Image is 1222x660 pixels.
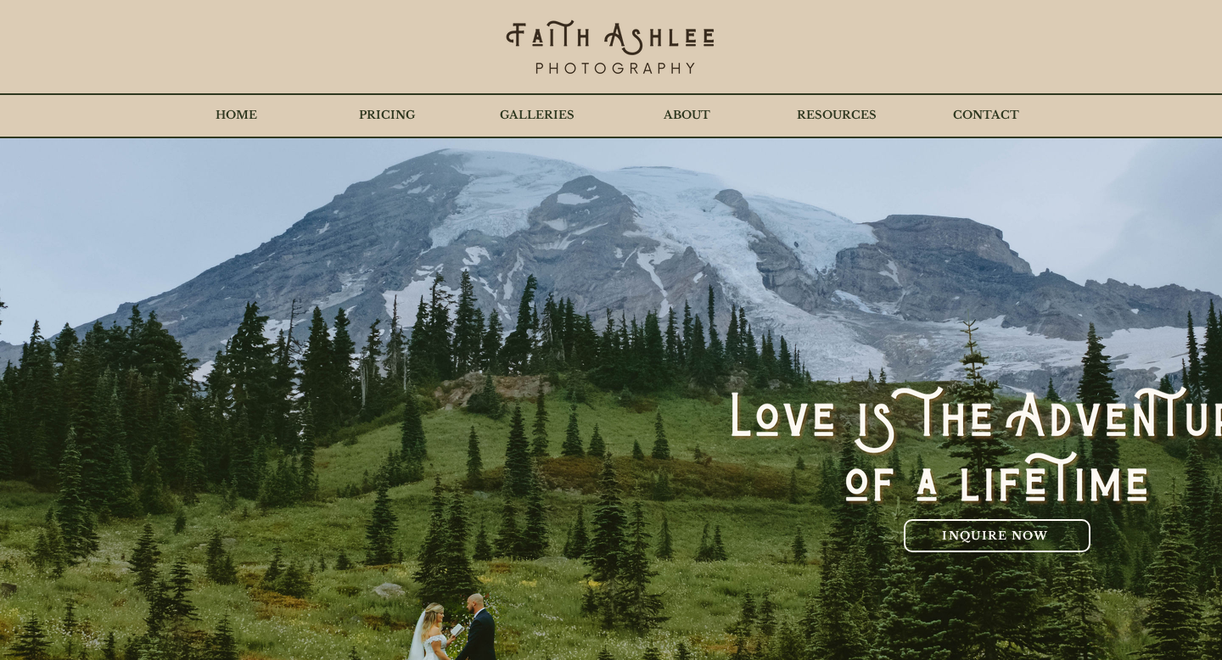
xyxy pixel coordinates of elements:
p: PRICING [350,94,423,137]
a: CONTACT [911,94,1061,137]
p: HOME [207,94,266,137]
a: INQUIRE NOW [904,519,1090,552]
a: GALLERIES [462,94,612,137]
p: CONTACT [945,94,1028,137]
span: INQUIRE NOW [942,529,1048,543]
p: GALLERIES [491,94,583,137]
a: ABOUT [612,94,762,137]
a: HOME [161,94,311,137]
p: ABOUT [655,94,719,137]
img: Faith's Logo Black_edited_edited.png [504,17,716,81]
p: RESOURCES [788,94,885,137]
nav: Site [161,94,1061,137]
a: RESOURCES [762,94,911,137]
div: PRICING [311,94,462,137]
